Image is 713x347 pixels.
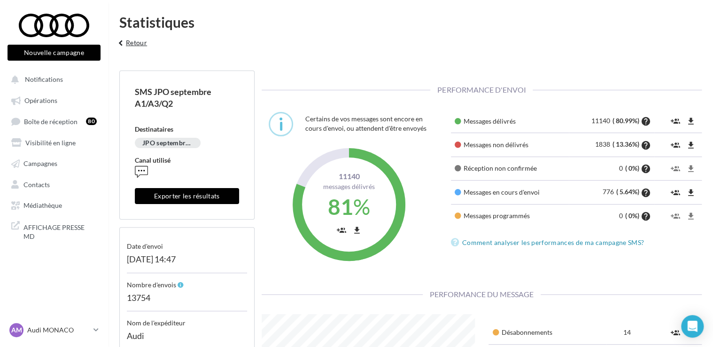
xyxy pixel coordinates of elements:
span: ( 5.64%) [616,188,639,196]
span: 81 [328,194,353,220]
span: 0 [619,212,625,220]
a: Boîte de réception80 [6,112,102,130]
i: file_download [686,141,696,150]
i: help [640,188,651,197]
div: SMS JPO septembre A1/A3/Q2 [135,86,239,110]
span: Médiathèque [23,201,62,209]
i: help [640,141,651,150]
i: file_download [686,117,696,126]
span: 0 [619,164,625,172]
span: 1838 [595,140,612,148]
i: group_add [671,188,680,197]
button: Exporter les résultats [135,188,239,204]
button: file_download [350,222,364,237]
i: help [640,212,651,221]
button: group_add [668,208,682,224]
i: group_add [671,117,680,126]
span: AFFICHAGE PRESSE MD [23,221,97,241]
a: Visibilité en ligne [6,134,102,150]
a: AFFICHAGE PRESSE MD [6,217,102,245]
div: % [309,191,389,222]
button: group_add [668,137,682,152]
span: ( 13.36%) [612,140,639,148]
button: file_download [684,208,698,224]
td: Réception non confirmée [451,157,569,180]
button: group_add [668,161,682,176]
span: Boîte de réception [24,117,77,125]
i: group_add [671,164,680,173]
i: file_download [686,164,696,173]
button: Notifications [6,71,99,87]
div: [DATE] 14:47 [127,251,247,273]
span: Visibilité en ligne [25,138,76,146]
span: ( 0%) [625,212,639,220]
a: AM Audi MONACO [8,321,101,339]
td: Désabonnements [488,321,606,345]
span: 11140 [591,117,612,125]
span: ( 0%) [625,164,639,172]
td: Messages délivrés [451,110,569,133]
i: file_download [686,212,696,221]
span: 776 [602,188,616,196]
span: Canal utilisé [135,156,170,164]
a: Médiathèque [6,196,102,213]
button: file_download [684,113,698,129]
i: keyboard_arrow_left [116,39,126,48]
i: help [640,117,651,126]
p: Audi MONACO [27,325,90,335]
div: Open Intercom Messenger [681,315,704,338]
span: Nombre d'envois [127,281,176,289]
i: group_add [337,226,346,235]
a: Opérations [6,91,102,108]
td: Messages non délivrés [451,133,569,157]
div: JPO septembre A1/A3/Q2 SMS [135,138,201,148]
i: file_download [352,226,362,235]
span: Destinataires [135,125,173,133]
div: Certains de vos messages sont encore en cours d'envoi, ou attendent d'être envoyés [305,112,437,135]
span: AM [11,325,22,335]
span: Notifications [25,75,63,83]
td: Messages en cours d'envoi [451,181,569,204]
button: file_download [684,161,698,176]
span: Performance d'envoi [430,85,533,94]
button: group_add [668,325,682,340]
button: group_add [334,222,349,237]
span: 14 [623,328,633,336]
i: group_add [671,328,680,338]
span: ( 80.99%) [612,117,639,125]
span: Performance du message [423,290,541,299]
a: Campagnes [6,154,102,171]
span: Contacts [23,180,50,188]
a: Contacts [6,175,102,192]
button: Nouvelle campagne [8,45,101,61]
span: Campagnes [23,159,57,167]
i: group_add [671,141,680,150]
button: group_add [668,113,682,129]
i: group_add [671,212,680,221]
i: file_download [686,188,696,197]
i: help [640,164,651,173]
span: Messages délivrés [323,182,375,190]
div: Date d'envoi [127,235,247,251]
div: Statistiques [119,15,702,29]
button: file_download [684,137,698,152]
button: file_download [684,184,698,200]
span: 11140 [309,171,389,182]
div: Nom de l'expéditeur [127,311,247,328]
a: Comment analyser les performances de ma campagne SMS? [451,237,648,248]
button: group_add [668,184,682,200]
div: 13754 [127,290,247,311]
button: Retour [112,37,151,55]
td: Messages programmés [451,204,569,228]
div: 80 [86,118,97,125]
span: Opérations [24,96,57,104]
